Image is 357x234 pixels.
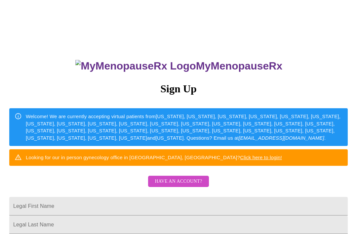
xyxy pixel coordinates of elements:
h3: Sign Up [9,83,348,95]
a: Have an account? [146,183,210,189]
h3: MyMenopauseRx [10,60,348,72]
em: [EMAIL_ADDRESS][DOMAIN_NAME] [239,135,324,141]
button: Have an account? [148,176,209,187]
div: Welcome! We are currently accepting virtual patients from [US_STATE], [US_STATE], [US_STATE], [US... [26,110,342,144]
img: MyMenopauseRx Logo [75,60,196,72]
a: Click here to login! [240,155,282,160]
div: Looking for our in person gynecology office in [GEOGRAPHIC_DATA], [GEOGRAPHIC_DATA]? [26,151,282,164]
span: Have an account? [155,177,202,186]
